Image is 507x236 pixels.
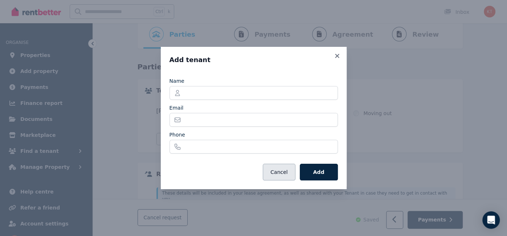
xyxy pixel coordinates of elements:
div: Open Intercom Messenger [482,211,500,229]
label: Phone [169,131,185,138]
button: Cancel [263,164,295,180]
button: Add [300,164,338,180]
h3: Add tenant [169,56,338,64]
label: Name [169,77,184,85]
label: Email [169,104,184,111]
